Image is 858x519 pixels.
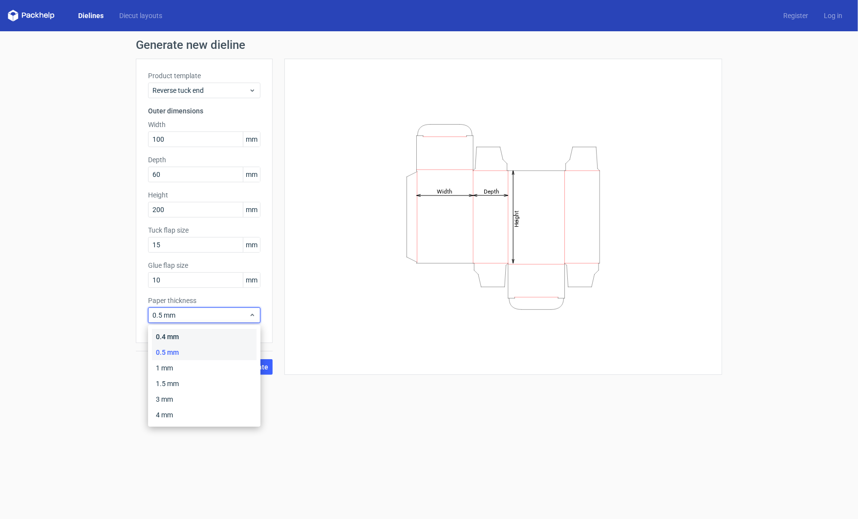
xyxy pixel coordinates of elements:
[243,132,260,147] span: mm
[152,407,257,423] div: 4 mm
[152,360,257,376] div: 1 mm
[152,310,249,320] span: 0.5 mm
[816,11,850,21] a: Log in
[152,376,257,391] div: 1.5 mm
[152,345,257,360] div: 0.5 mm
[243,273,260,287] span: mm
[152,391,257,407] div: 3 mm
[148,225,260,235] label: Tuck flap size
[484,188,499,195] tspan: Depth
[148,106,260,116] h3: Outer dimensions
[513,210,520,227] tspan: Height
[437,188,452,195] tspan: Width
[148,120,260,130] label: Width
[148,260,260,270] label: Glue flap size
[243,238,260,252] span: mm
[152,86,249,95] span: Reverse tuck end
[148,296,260,305] label: Paper thickness
[136,39,722,51] h1: Generate new dieline
[70,11,111,21] a: Dielines
[243,202,260,217] span: mm
[148,190,260,200] label: Height
[775,11,816,21] a: Register
[148,155,260,165] label: Depth
[148,71,260,81] label: Product template
[152,329,257,345] div: 0.4 mm
[111,11,170,21] a: Diecut layouts
[243,167,260,182] span: mm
